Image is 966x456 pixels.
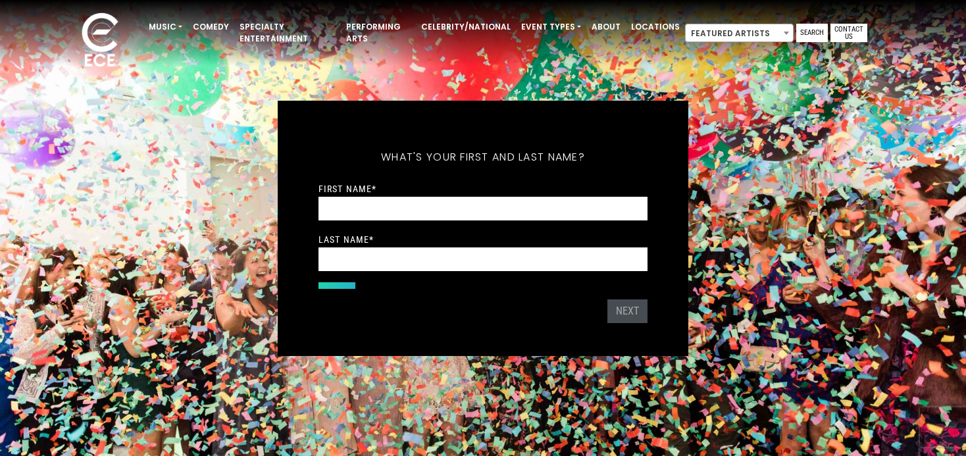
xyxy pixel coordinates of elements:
[586,16,626,38] a: About
[796,24,828,42] a: Search
[318,134,648,181] h5: What's your first and last name?
[830,24,867,42] a: Contact Us
[341,16,416,50] a: Performing Arts
[685,24,794,42] span: Featured Artists
[318,234,374,245] label: Last Name
[686,24,793,43] span: Featured Artists
[143,16,188,38] a: Music
[416,16,516,38] a: Celebrity/National
[318,183,376,195] label: First Name
[67,9,133,73] img: ece_new_logo_whitev2-1.png
[188,16,234,38] a: Comedy
[234,16,341,50] a: Specialty Entertainment
[626,16,685,38] a: Locations
[516,16,586,38] a: Event Types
